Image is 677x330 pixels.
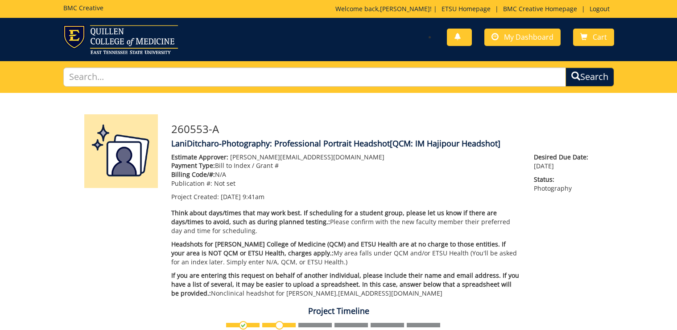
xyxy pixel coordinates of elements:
img: ETSU logo [63,25,178,54]
span: Estimate Approver: [171,153,228,161]
a: [PERSON_NAME] [380,4,430,13]
h4: Project Timeline [78,307,599,316]
span: Payment Type: [171,161,215,170]
span: My Dashboard [504,32,553,42]
a: BMC Creative Homepage [499,4,582,13]
span: Think about days/times that may work best. If scheduling for a student group, please let us know ... [171,209,497,226]
p: Bill to Index / Grant # [171,161,520,170]
span: [DATE] 9:41am [221,192,264,201]
img: checkmark [239,321,248,330]
span: If you are entering this request on behalf of another individual, please include their name and e... [171,271,519,297]
span: [QCM: IM Hajipour Headshot] [390,138,500,149]
span: Status: [534,175,593,184]
img: Product featured image [84,114,158,188]
a: ETSU Homepage [437,4,495,13]
button: Search [566,67,614,87]
p: Photography [534,175,593,193]
img: no [275,321,284,330]
a: Logout [585,4,614,13]
h5: BMC Creative [63,4,103,11]
h4: LaniDitcharo-Photography: Professional Portrait Headshot [171,139,593,148]
span: Headshots for [PERSON_NAME] College of Medicine (QCM) and ETSU Health are at no charge to those e... [171,240,506,257]
p: N/A [171,170,520,179]
span: Publication #: [171,179,212,188]
input: Search... [63,67,566,87]
p: [PERSON_NAME][EMAIL_ADDRESS][DOMAIN_NAME] [171,153,520,162]
span: Project Created: [171,192,219,201]
span: Not set [214,179,235,188]
a: My Dashboard [484,29,561,46]
h3: 260553-A [171,123,593,135]
p: Nonclinical headshot for [PERSON_NAME], [EMAIL_ADDRESS][DOMAIN_NAME] [171,271,520,298]
p: Welcome back, ! | | | [335,4,614,13]
span: Cart [593,32,607,42]
p: [DATE] [534,153,593,171]
p: My area falls under QCM and/or ETSU Health (You'll be asked for an index later. Simply enter N/A,... [171,240,520,267]
a: Cart [573,29,614,46]
span: Billing Code/#: [171,170,215,179]
span: Desired Due Date: [534,153,593,162]
p: Please confirm with the new faculty member their preferred day and time for scheduling. [171,209,520,235]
